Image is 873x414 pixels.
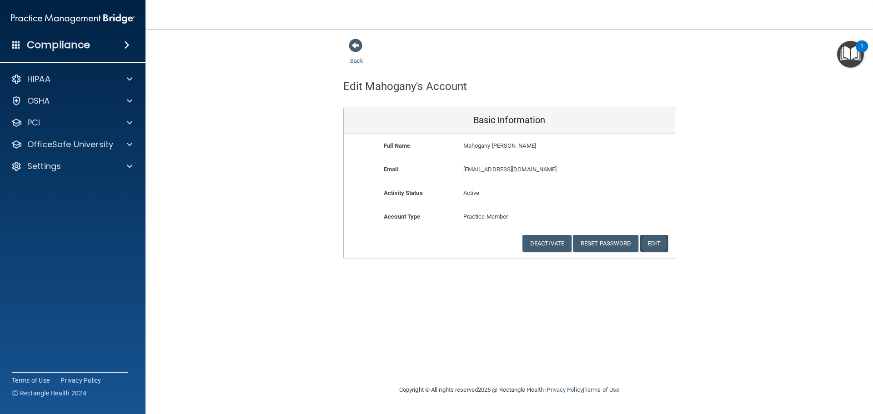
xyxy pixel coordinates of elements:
[27,74,50,85] p: HIPAA
[350,46,363,64] a: Back
[522,235,572,252] button: Deactivate
[716,349,862,386] iframe: Drift Widget Chat Controller
[837,41,864,68] button: Open Resource Center, 1 new notification
[343,375,675,404] div: Copyright © All rights reserved 2025 @ Rectangle Health | |
[584,386,619,393] a: Terms of Use
[463,188,556,199] p: Active
[860,46,863,58] div: 1
[11,161,132,172] a: Settings
[11,74,132,85] a: HIPAA
[463,164,608,175] p: [EMAIL_ADDRESS][DOMAIN_NAME]
[11,95,132,106] a: OSHA
[384,190,423,196] b: Activity Status
[60,376,101,385] a: Privacy Policy
[27,39,90,51] h4: Compliance
[384,166,398,173] b: Email
[11,117,132,128] a: PCI
[27,95,50,106] p: OSHA
[11,10,135,28] img: PMB logo
[384,142,410,149] b: Full Name
[344,107,675,134] div: Basic Information
[343,80,467,92] h4: Edit Mahogany's Account
[640,235,668,252] button: Edit
[11,139,132,150] a: OfficeSafe University
[27,117,40,128] p: PCI
[573,235,638,252] button: Reset Password
[27,139,113,150] p: OfficeSafe University
[27,161,61,172] p: Settings
[12,376,50,385] a: Terms of Use
[463,211,556,222] p: Practice Member
[463,140,608,151] p: Mahogany [PERSON_NAME]
[384,213,420,220] b: Account Type
[547,386,582,393] a: Privacy Policy
[12,389,86,398] span: Ⓒ Rectangle Health 2024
